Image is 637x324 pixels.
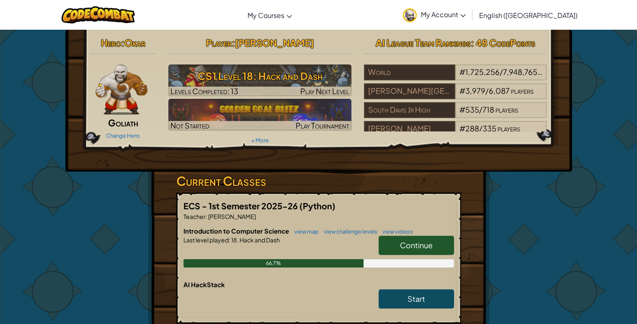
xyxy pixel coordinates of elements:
[243,4,296,26] a: My Courses
[364,102,455,118] div: South Davis Jr High
[479,123,482,133] span: /
[459,123,465,133] span: #
[376,37,471,49] span: AI League Team Rankings
[479,11,578,20] span: English ([GEOGRAPHIC_DATA])
[400,240,433,250] span: Continue
[168,99,351,131] img: Golden Goal
[106,132,140,139] a: Change Hero
[170,86,238,96] span: Levels Completed: 13
[364,91,547,101] a: [PERSON_NAME][GEOGRAPHIC_DATA]#3,979/6,087players
[465,86,485,95] span: 3,979
[465,105,479,114] span: 535
[183,201,299,211] span: ECS - 1st Semester 2025-26
[503,67,542,77] span: 7,948,765
[399,2,470,28] a: My Account
[207,213,256,220] span: [PERSON_NAME]
[101,37,121,49] span: Hero
[500,67,503,77] span: /
[206,213,207,220] span: :
[183,259,364,267] div: 66.7%
[364,64,455,80] div: World
[471,37,535,49] span: : 48 CodePoints
[62,6,135,23] img: CodeCombat logo
[421,10,466,19] span: My Account
[235,37,314,49] span: [PERSON_NAME]
[407,294,425,303] span: Start
[378,228,413,235] a: view videos
[231,37,235,49] span: :
[364,72,547,82] a: World#1,725,256/7,948,765players
[364,83,455,99] div: [PERSON_NAME][GEOGRAPHIC_DATA]
[168,64,351,96] a: Play Next Level
[229,236,230,244] span: :
[300,86,349,96] span: Play Next Level
[168,67,351,85] h3: CS1 Level 18: Hack and Dash
[183,213,206,220] span: Teacher
[482,123,496,133] span: 335
[170,121,209,130] span: Not Started
[206,37,231,49] span: Player
[403,8,417,22] img: avatar
[364,110,547,120] a: South Davis Jr High#535/718players
[320,228,377,235] a: view challenge levels
[465,123,479,133] span: 288
[364,129,547,139] a: [PERSON_NAME]#288/335players
[379,289,454,309] a: Start
[296,121,349,130] span: Play Tournament
[183,280,225,288] span: AI HackStack
[95,64,148,115] img: goliath-pose.png
[459,86,465,95] span: #
[183,227,290,235] span: Introduction to Computer Science
[364,121,455,137] div: [PERSON_NAME]
[498,123,520,133] span: players
[183,236,229,244] span: Last level played
[290,228,319,235] a: view map
[482,105,494,114] span: 718
[124,37,145,49] span: Okar
[479,105,482,114] span: /
[168,64,351,96] img: CS1 Level 18: Hack and Dash
[168,99,351,131] a: Not StartedPlay Tournament
[239,236,280,244] span: Hack and Dash
[511,86,534,95] span: players
[489,86,510,95] span: 6,087
[230,236,239,244] span: 18.
[251,137,268,144] a: + More
[485,86,489,95] span: /
[495,105,518,114] span: players
[459,67,465,77] span: #
[176,172,461,190] h3: Current Classes
[465,67,500,77] span: 1,725,256
[248,11,284,20] span: My Courses
[299,201,335,211] span: (Python)
[121,37,124,49] span: :
[108,117,138,129] span: Goliath
[459,105,465,114] span: #
[475,4,582,26] a: English ([GEOGRAPHIC_DATA])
